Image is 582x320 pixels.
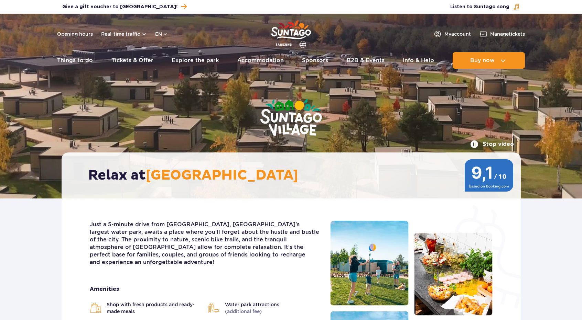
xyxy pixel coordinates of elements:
span: Manage tickets [490,31,525,37]
a: Accommodation [237,52,284,69]
a: Tickets & Offer [111,52,153,69]
span: Water park attractions [225,301,279,315]
a: B2B & Events [347,52,385,69]
img: 9,1/10 wg ocen z Booking.com [464,159,514,192]
button: Real-time traffic [101,31,147,37]
a: Sponsors [302,52,328,69]
a: Explore the park [172,52,219,69]
button: en [155,31,168,37]
span: [GEOGRAPHIC_DATA] [146,167,298,184]
span: Listen to Suntago song [450,3,509,10]
span: Shop with fresh products and ready-made meals [107,301,202,315]
a: Give a gift voucher to [GEOGRAPHIC_DATA]! [62,2,187,11]
button: Stop video [470,140,514,148]
a: Myaccount [433,30,471,38]
a: Park of Poland [271,17,311,49]
h2: Relax at [88,167,501,184]
span: Give a gift voucher to [GEOGRAPHIC_DATA]! [62,3,177,10]
button: Buy now [453,52,525,69]
a: Opening hours [57,31,93,37]
a: Info & Help [403,52,434,69]
span: Buy now [470,57,495,64]
p: Just a 5-minute drive from [GEOGRAPHIC_DATA], [GEOGRAPHIC_DATA]'s largest water park, awaits a pl... [90,221,320,266]
a: Things to do [57,52,93,69]
img: Suntago Village [233,72,349,164]
span: My account [444,31,471,37]
a: Managetickets [479,30,525,38]
span: (additional fee) [225,309,262,314]
button: Listen to Suntago song [450,3,520,10]
strong: Amenities [90,285,320,293]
